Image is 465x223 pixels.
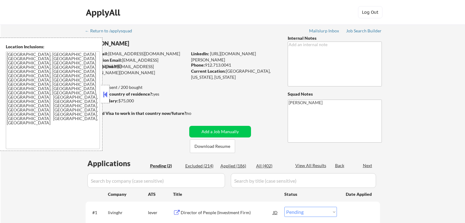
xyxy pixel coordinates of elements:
[256,163,287,169] div: All (402)
[288,91,382,97] div: Squad Notes
[85,29,138,33] div: ← Return to /applysquad
[191,62,205,68] strong: Phone:
[92,210,103,216] div: #1
[346,191,373,197] div: Date Applied
[6,44,100,50] div: Location Inclusions:
[185,163,216,169] div: Excluded (214)
[191,51,256,62] a: [URL][DOMAIN_NAME][PERSON_NAME]
[191,68,278,80] div: [GEOGRAPHIC_DATA], [US_STATE], [US_STATE]
[295,163,328,169] div: View All Results
[86,111,187,116] strong: Will need Visa to work in that country now/future?:
[309,29,340,33] div: Mailslurp Inbox
[87,173,225,188] input: Search by company (case sensitive)
[85,91,185,97] div: yes
[108,210,148,216] div: livinghr
[346,28,382,35] a: Job Search Builder
[358,6,382,18] button: Log Out
[186,110,204,116] div: no
[335,163,345,169] div: Back
[173,191,279,197] div: Title
[148,191,173,197] div: ATS
[288,35,382,41] div: Internal Notes
[181,210,273,216] div: Director of People (Investment Firm)
[86,7,122,18] div: ApplyAll
[85,28,138,35] a: ← Return to /applysquad
[191,62,278,68] div: 912.713.0041
[191,51,209,56] strong: LinkedIn:
[86,64,187,75] div: [EMAIL_ADDRESS][PERSON_NAME][DOMAIN_NAME]
[150,163,181,169] div: Pending (2)
[108,191,148,197] div: Company
[86,40,211,47] div: [PERSON_NAME]
[363,163,373,169] div: Next
[191,68,226,74] strong: Current Location:
[86,51,187,57] div: [EMAIL_ADDRESS][DOMAIN_NAME]
[189,126,251,137] button: Add a Job Manually
[86,57,187,69] div: [EMAIL_ADDRESS][DOMAIN_NAME]
[85,98,187,104] div: $75,000
[87,160,148,167] div: Applications
[346,29,382,33] div: Job Search Builder
[231,173,376,188] input: Search by title (case sensitive)
[85,91,153,97] strong: Can work in country of residence?:
[284,188,337,199] div: Status
[190,139,235,153] button: Download Resume
[148,210,173,216] div: lever
[220,163,251,169] div: Applied (186)
[85,84,187,90] div: 187 sent / 200 bought
[309,28,340,35] a: Mailslurp Inbox
[272,207,279,218] div: JD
